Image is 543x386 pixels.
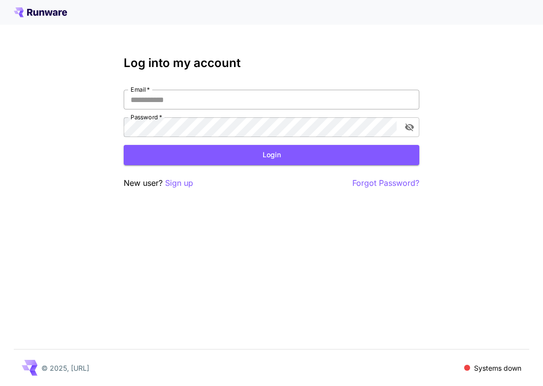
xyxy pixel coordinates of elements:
[352,177,419,189] button: Forgot Password?
[474,363,521,373] p: Systems down
[165,177,193,189] button: Sign up
[124,56,419,70] h3: Log into my account
[124,145,419,165] button: Login
[124,177,193,189] p: New user?
[41,363,89,373] p: © 2025, [URL]
[131,85,150,94] label: Email
[401,118,418,136] button: toggle password visibility
[131,113,162,121] label: Password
